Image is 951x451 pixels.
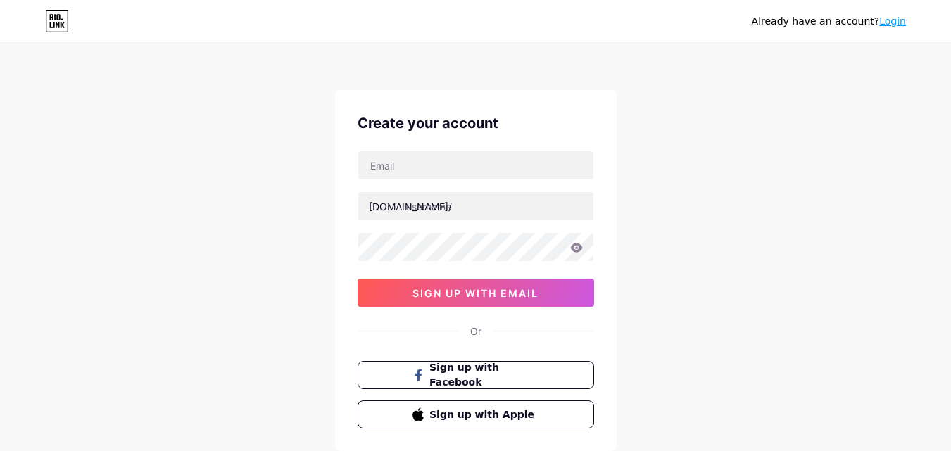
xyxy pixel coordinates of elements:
a: Login [879,15,906,27]
button: Sign up with Facebook [358,361,594,389]
button: Sign up with Apple [358,400,594,428]
div: Create your account [358,113,594,134]
button: sign up with email [358,279,594,307]
div: [DOMAIN_NAME]/ [369,199,452,214]
div: Already have an account? [752,14,906,29]
input: Email [358,151,593,179]
span: sign up with email [412,287,539,299]
input: username [358,192,593,220]
span: Sign up with Facebook [429,360,539,390]
span: Sign up with Apple [429,407,539,422]
div: Or [470,324,481,338]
